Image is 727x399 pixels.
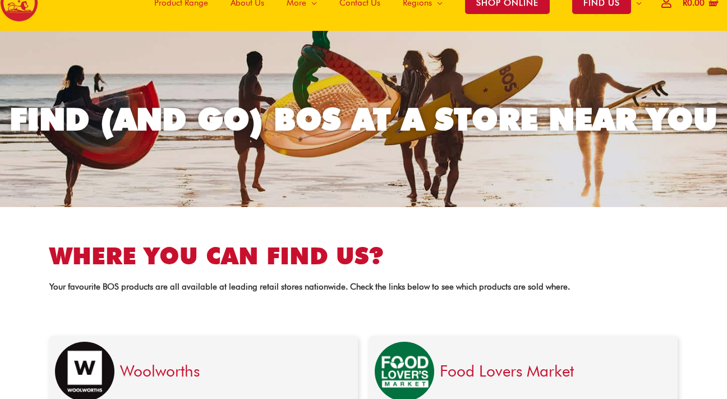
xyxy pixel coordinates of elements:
p: Your favourite BOS products are all available at leading retail stores nationwide. Check the link... [49,283,678,291]
h2: Where you can find us? [49,241,678,272]
div: FIND (AND GO) BOS AT A STORE NEAR YOU [10,104,717,135]
a: Food Lovers Market [440,361,574,380]
a: Woolworths [120,361,200,380]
